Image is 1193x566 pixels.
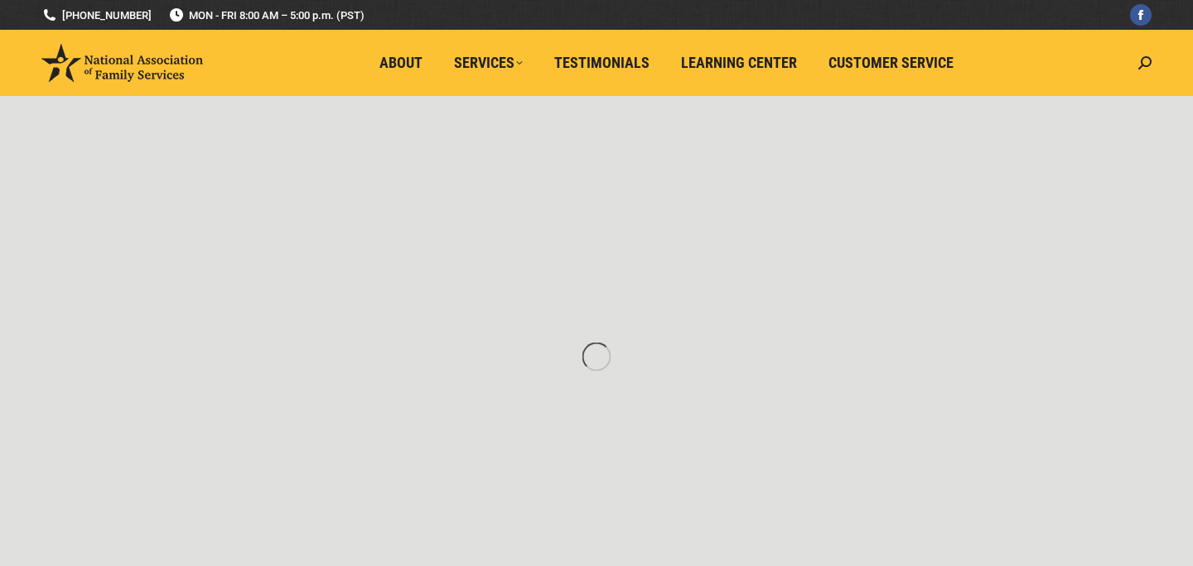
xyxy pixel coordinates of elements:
[368,47,434,79] a: About
[828,54,954,72] span: Customer Service
[1130,4,1152,26] a: Facebook page opens in new window
[669,47,809,79] a: Learning Center
[681,54,797,72] span: Learning Center
[41,44,203,82] img: National Association of Family Services
[454,54,523,72] span: Services
[379,54,423,72] span: About
[41,7,152,23] a: [PHONE_NUMBER]
[817,47,965,79] a: Customer Service
[543,47,661,79] a: Testimonials
[168,7,365,23] span: MON - FRI 8:00 AM – 5:00 p.m. (PST)
[554,54,650,72] span: Testimonials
